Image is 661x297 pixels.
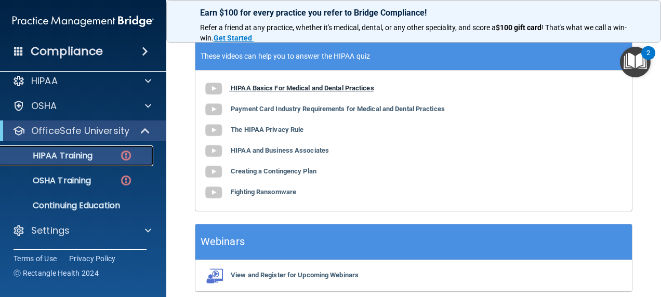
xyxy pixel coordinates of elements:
[12,11,154,32] img: PMB logo
[231,126,303,133] b: The HIPAA Privacy Rule
[201,52,627,60] p: These videos can help you to answer the HIPAA quiz
[620,47,651,77] button: Open Resource Center, 2 new notifications
[231,188,296,196] b: Fighting Ransomware
[201,233,245,251] h5: Webinars
[496,23,541,32] strong: $100 gift card
[231,105,445,113] b: Payment Card Industry Requirements for Medical and Dental Practices
[214,34,252,42] strong: Get Started
[203,161,224,182] img: gray_youtube_icon.38fcd6cc.png
[120,174,133,187] img: danger-circle.6113f641.png
[203,120,224,141] img: gray_youtube_icon.38fcd6cc.png
[69,253,116,264] a: Privacy Policy
[31,224,70,237] p: Settings
[7,176,91,186] p: OSHA Training
[12,75,151,87] a: HIPAA
[12,100,151,112] a: OSHA
[31,125,129,137] p: OfficeSafe University
[203,268,224,283] img: webinarIcon.c7ebbf15.png
[200,8,627,18] p: Earn $100 for every practice you refer to Bridge Compliance!
[12,224,151,237] a: Settings
[14,268,99,278] span: Ⓒ Rectangle Health 2024
[203,99,224,120] img: gray_youtube_icon.38fcd6cc.png
[203,78,224,99] img: gray_youtube_icon.38fcd6cc.png
[31,100,57,112] p: OSHA
[203,141,224,161] img: gray_youtube_icon.38fcd6cc.png
[203,182,224,203] img: gray_youtube_icon.38fcd6cc.png
[31,75,58,87] p: HIPAA
[14,253,57,264] a: Terms of Use
[200,23,627,42] span: ! That's what we call a win-win.
[120,149,133,162] img: danger-circle.6113f641.png
[231,146,329,154] b: HIPAA and Business Associates
[31,44,103,59] h4: Compliance
[231,84,374,92] b: HIPAA Basics For Medical and Dental Practices
[7,151,92,161] p: HIPAA Training
[200,23,496,32] span: Refer a friend at any practice, whether it's medical, dental, or any other speciality, and score a
[214,34,254,42] a: Get Started
[231,167,316,175] b: Creating a Contingency Plan
[7,200,149,211] p: Continuing Education
[12,125,151,137] a: OfficeSafe University
[646,53,650,66] div: 2
[231,271,359,279] b: View and Register for Upcoming Webinars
